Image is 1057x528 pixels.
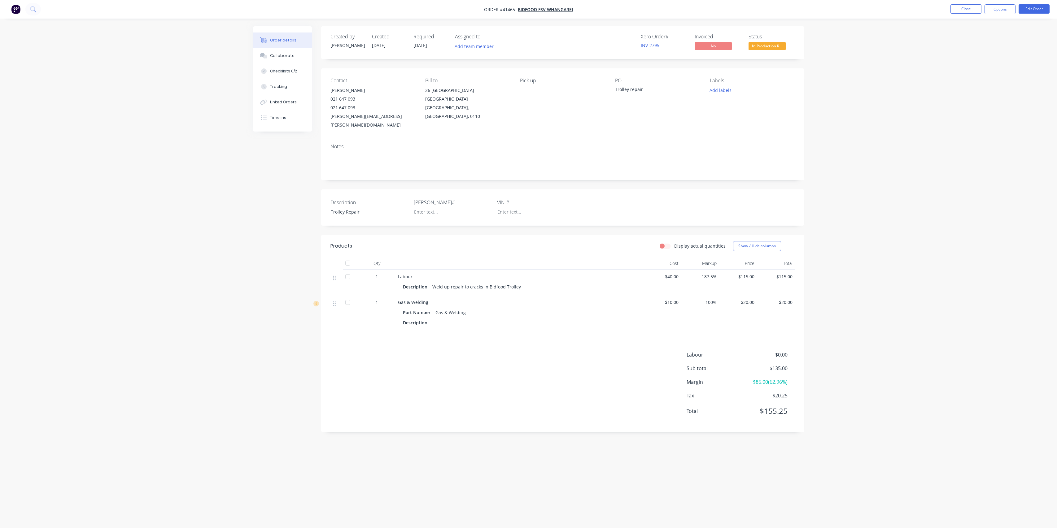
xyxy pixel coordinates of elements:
div: [PERSON_NAME] [330,86,415,95]
span: $115.00 [722,273,755,280]
div: Tracking [270,84,287,89]
div: Bill to [425,78,510,84]
button: Collaborate [253,48,312,63]
a: Bidfood FSV Whangarei [518,6,573,12]
div: Description [403,282,430,291]
div: Price [719,257,757,270]
label: VIN # [497,199,574,206]
span: $20.25 [741,392,787,399]
div: PO [615,78,700,84]
div: 26 [GEOGRAPHIC_DATA] [GEOGRAPHIC_DATA][GEOGRAPHIC_DATA], [GEOGRAPHIC_DATA], 0110 [425,86,510,121]
div: Linked Orders [270,99,297,105]
div: [GEOGRAPHIC_DATA], [GEOGRAPHIC_DATA], 0110 [425,103,510,121]
span: [DATE] [413,42,427,48]
button: Show / Hide columns [733,241,781,251]
div: [PERSON_NAME]021 647 093021 647 093[PERSON_NAME][EMAIL_ADDRESS][PERSON_NAME][DOMAIN_NAME] [330,86,415,129]
span: [DATE] [372,42,386,48]
span: Labour [398,274,413,279]
div: Contact [330,78,415,84]
label: [PERSON_NAME]# [414,199,491,206]
div: Status [749,34,795,40]
div: Required [413,34,448,40]
button: Checklists 0/2 [253,63,312,79]
div: 26 [GEOGRAPHIC_DATA] [GEOGRAPHIC_DATA] [425,86,510,103]
div: Trolley Repair [326,207,403,216]
a: INV-2795 [641,42,659,48]
div: [PERSON_NAME] [330,42,365,49]
label: Description [330,199,408,206]
span: Order #41465 - [484,6,518,12]
button: Add labels [706,86,735,94]
span: $0.00 [741,351,787,358]
button: In Production R... [749,42,786,51]
span: Margin [687,378,742,386]
div: Xero Order # [641,34,687,40]
span: In Production R... [749,42,786,50]
span: $155.25 [741,405,787,417]
div: 021 647 093 [330,95,415,103]
span: $10.00 [646,299,679,305]
div: Qty [358,257,395,270]
button: Order details [253,32,312,48]
div: Trolley repair [615,86,692,95]
span: 100% [684,299,717,305]
img: Factory [11,5,20,14]
span: Sub total [687,365,742,372]
button: Add team member [455,42,497,50]
span: $135.00 [741,365,787,372]
span: Labour [687,351,742,358]
div: Invoiced [695,34,741,40]
button: Edit Order [1019,4,1050,14]
span: $85.00 ( 62.96 %) [741,378,787,386]
div: Checklists 0/2 [270,68,297,74]
span: $20.00 [722,299,755,305]
button: Add team member [451,42,497,50]
span: $20.00 [759,299,793,305]
button: Tracking [253,79,312,94]
div: Cost [643,257,681,270]
span: 1 [376,273,378,280]
span: Total [687,407,742,415]
div: Description [403,318,430,327]
div: Products [330,242,352,250]
div: Total [757,257,795,270]
div: Timeline [270,115,286,120]
button: Linked Orders [253,94,312,110]
span: $40.00 [646,273,679,280]
span: Tax [687,392,742,399]
div: [PERSON_NAME][EMAIL_ADDRESS][PERSON_NAME][DOMAIN_NAME] [330,112,415,129]
div: Part Number [403,308,433,317]
span: Gas & Welding [398,299,428,305]
div: Gas & Welding [433,308,468,317]
div: Assigned to [455,34,517,40]
span: 1 [376,299,378,305]
button: Timeline [253,110,312,125]
span: No [695,42,732,50]
label: Display actual quantities [674,243,726,249]
div: Notes [330,144,795,149]
div: Labels [710,78,795,84]
span: $115.00 [759,273,793,280]
div: Collaborate [270,53,295,58]
span: 187.5% [684,273,717,280]
button: Options [985,4,1016,14]
div: Order details [270,37,296,43]
div: Markup [681,257,719,270]
div: Weld up repair to cracks in Bidfood Trolley [430,282,523,291]
div: Pick up [520,78,605,84]
div: 021 647 093 [330,103,415,112]
div: Created by [330,34,365,40]
div: Created [372,34,406,40]
button: Close [950,4,981,14]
